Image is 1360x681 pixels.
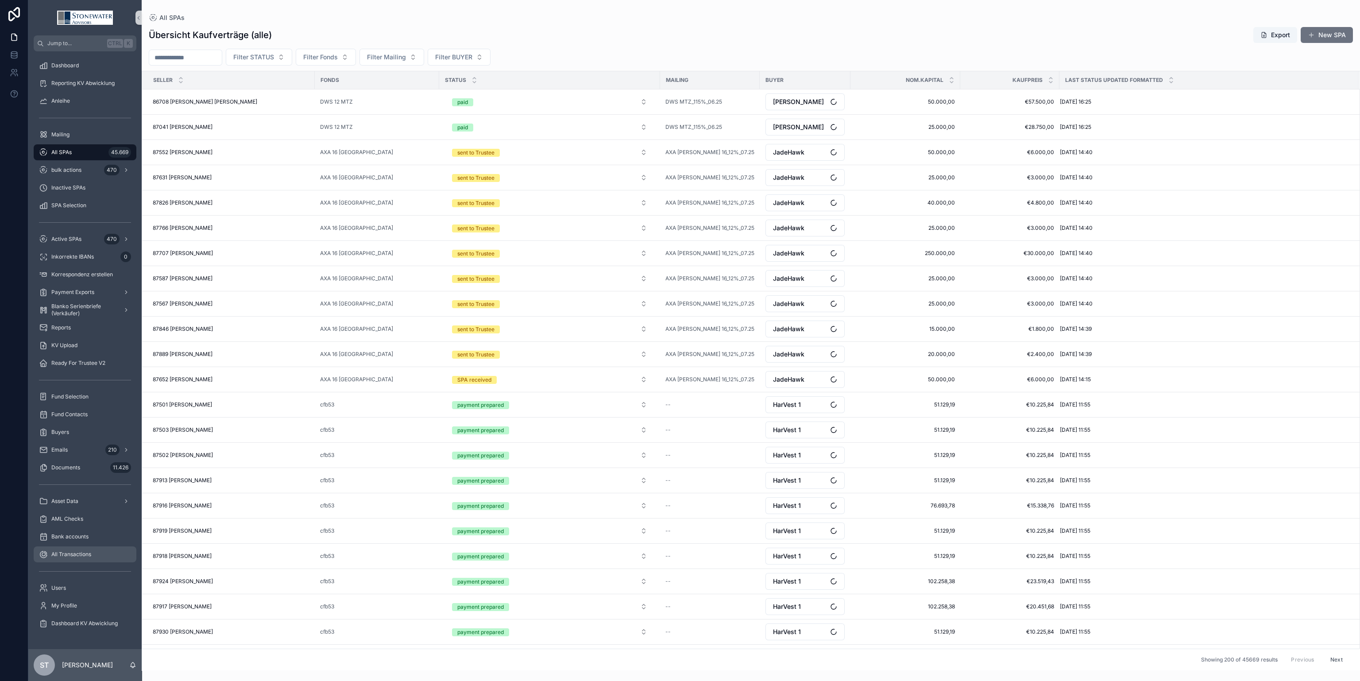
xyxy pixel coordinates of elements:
[966,376,1054,383] a: €6.000,00
[303,53,338,62] span: Filter Fonds
[665,174,754,181] a: AXA [PERSON_NAME] 16_12%_07.25
[665,149,754,156] a: AXA [PERSON_NAME] 16_12%_07.25
[773,173,804,182] span: JadeHawk
[320,300,434,307] a: AXA 16 [GEOGRAPHIC_DATA]
[966,174,1054,181] a: €3.000,00
[665,98,754,105] a: DWS MTZ_115%_06.25
[445,346,654,362] button: Select Button
[1060,124,1091,131] span: [DATE] 16:25
[856,124,955,131] a: 25.000,00
[856,224,955,232] a: 25.000,00
[34,231,136,247] a: Active SPAs470
[153,351,309,358] a: 87889 [PERSON_NAME]
[457,124,468,132] div: paid
[428,49,491,66] button: Select Button
[856,325,955,333] span: 15.000,00
[773,148,804,157] span: JadeHawk
[457,376,491,384] div: SPA received
[1060,149,1348,156] a: [DATE] 14:40
[444,270,655,287] a: Select Button
[320,250,393,257] span: AXA 16 [GEOGRAPHIC_DATA]
[966,351,1054,358] a: €2.400,00
[153,174,309,181] a: 87631 [PERSON_NAME]
[856,275,955,282] a: 25.000,00
[153,224,309,232] a: 87766 [PERSON_NAME]
[1060,300,1093,307] span: [DATE] 14:40
[233,53,274,62] span: Filter STATUS
[125,40,132,47] span: K
[444,93,655,110] a: Select Button
[34,302,136,318] a: Blanko Serienbriefe (Verkäufer)
[444,346,655,363] a: Select Button
[153,376,212,383] span: 87652 [PERSON_NAME]
[1060,351,1348,358] a: [DATE] 14:39
[665,124,722,131] span: DWS MTZ_115%_06.25
[320,376,393,383] span: AXA 16 [GEOGRAPHIC_DATA]
[665,250,754,257] a: AXA [PERSON_NAME] 16_12%_07.25
[966,98,1054,105] span: €57.500,00
[153,98,309,105] a: 86708 [PERSON_NAME] [PERSON_NAME]
[51,131,70,138] span: Mailing
[153,300,309,307] a: 87567 [PERSON_NAME]
[856,149,955,156] a: 50.000,00
[665,124,754,131] a: DWS MTZ_115%_06.25
[47,40,104,47] span: Jump to...
[320,98,353,105] a: DWS 12 MTZ
[435,53,472,62] span: Filter BUYER
[445,119,654,135] button: Select Button
[856,199,955,206] a: 40.000,00
[153,98,257,105] span: 86708 [PERSON_NAME] [PERSON_NAME]
[665,275,754,282] a: AXA [PERSON_NAME] 16_12%_07.25
[445,195,654,211] button: Select Button
[765,194,845,212] a: Select Button
[296,49,356,66] button: Select Button
[34,267,136,282] a: Korrespondenz erstellen
[773,299,804,308] span: JadeHawk
[966,149,1054,156] a: €6.000,00
[153,149,212,156] span: 87552 [PERSON_NAME]
[856,98,955,105] a: 50.000,00
[1060,174,1348,181] a: [DATE] 14:40
[444,119,655,135] a: Select Button
[665,325,754,333] a: AXA [PERSON_NAME] 16_12%_07.25
[765,346,845,363] button: Select Button
[320,250,434,257] a: AXA 16 [GEOGRAPHIC_DATA]
[765,93,845,110] button: Select Button
[856,376,955,383] a: 50.000,00
[445,144,654,160] button: Select Button
[320,325,393,333] span: AXA 16 [GEOGRAPHIC_DATA]
[765,144,845,161] button: Select Button
[765,93,845,111] a: Select Button
[320,275,434,282] a: AXA 16 [GEOGRAPHIC_DATA]
[107,39,123,48] span: Ctrl
[665,351,754,358] a: AXA [PERSON_NAME] 16_12%_07.25
[153,124,309,131] a: 87041 [PERSON_NAME]
[457,224,495,232] div: sent to Trustee
[1060,275,1348,282] a: [DATE] 14:40
[1060,275,1093,282] span: [DATE] 14:40
[51,289,94,296] span: Payment Exports
[120,252,131,262] div: 0
[320,224,393,232] a: AXA 16 [GEOGRAPHIC_DATA]
[457,149,495,157] div: sent to Trustee
[320,174,434,181] a: AXA 16 [GEOGRAPHIC_DATA]
[444,371,655,388] a: Select Button
[966,250,1054,257] span: €30.000,00
[34,93,136,109] a: Anleihe
[34,284,136,300] a: Payment Exports
[445,245,654,261] button: Select Button
[51,236,81,243] span: Active SPAs
[665,224,754,232] a: AXA [PERSON_NAME] 16_12%_07.25
[773,198,804,207] span: JadeHawk
[28,51,142,643] div: scrollable content
[320,199,434,206] a: AXA 16 [GEOGRAPHIC_DATA]
[1060,351,1092,358] span: [DATE] 14:39
[1060,250,1093,257] span: [DATE] 14:40
[444,295,655,312] a: Select Button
